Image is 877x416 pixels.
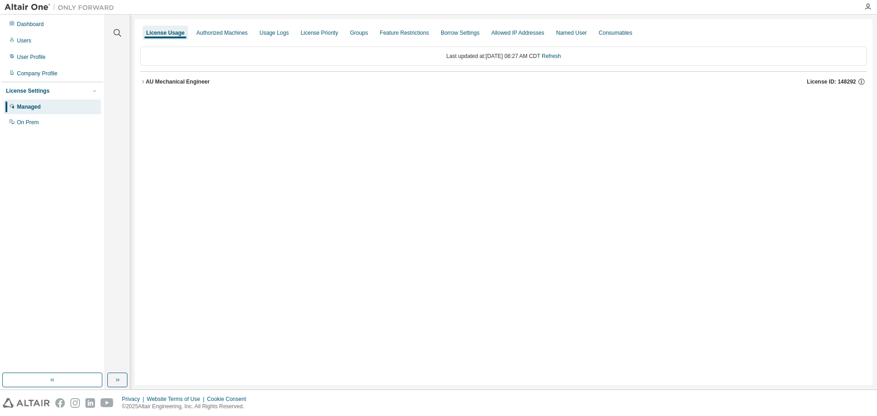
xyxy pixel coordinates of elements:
img: instagram.svg [70,398,80,408]
p: © 2025 Altair Engineering, Inc. All Rights Reserved. [122,403,252,411]
img: facebook.svg [55,398,65,408]
div: Authorized Machines [196,29,248,37]
div: Allowed IP Addresses [491,29,544,37]
div: License Settings [6,87,49,95]
div: Last updated at: [DATE] 08:27 AM CDT [140,47,867,66]
span: License ID: 148292 [807,78,856,85]
div: Borrow Settings [441,29,480,37]
div: License Priority [301,29,338,37]
div: User Profile [17,53,46,61]
img: linkedin.svg [85,398,95,408]
div: License Usage [146,29,185,37]
div: Privacy [122,395,147,403]
div: Managed [17,103,41,111]
div: Groups [350,29,368,37]
div: Consumables [599,29,632,37]
div: Cookie Consent [207,395,251,403]
div: Dashboard [17,21,44,28]
img: Altair One [5,3,119,12]
button: AU Mechanical EngineerLicense ID: 148292 [140,72,867,92]
img: youtube.svg [100,398,114,408]
div: Feature Restrictions [380,29,429,37]
a: Refresh [542,53,561,59]
div: Website Terms of Use [147,395,207,403]
img: altair_logo.svg [3,398,50,408]
div: Company Profile [17,70,58,77]
div: Usage Logs [259,29,289,37]
div: On Prem [17,119,39,126]
div: Named User [556,29,586,37]
div: Users [17,37,31,44]
div: AU Mechanical Engineer [146,78,210,85]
